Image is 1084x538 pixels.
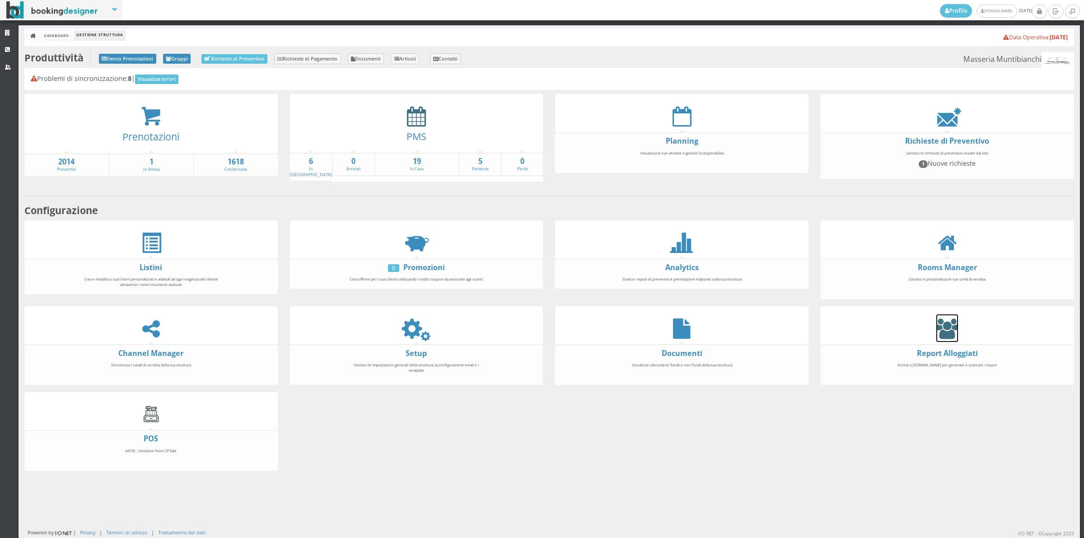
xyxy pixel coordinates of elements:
[388,264,399,272] div: 0
[343,272,490,286] div: Crea offerte per i tuoi clienti utilizzando i codici coupon da associare agli sconti
[1042,52,1074,68] img: 56db488bc92111ef969d06d5a9c234c7.png
[54,529,73,537] img: ionet_small_logo.png
[459,156,500,167] strong: 5
[24,51,84,64] b: Produttività
[24,204,98,217] b: Configurazione
[42,30,71,40] a: Dashboard
[348,53,384,64] a: Documenti
[333,156,374,167] strong: 0
[459,156,500,172] a: 5Partenze
[158,529,206,536] a: Trattamento dei dati
[74,30,125,40] li: Gestione Struttura
[430,53,461,64] a: Contatti
[144,434,158,444] a: POS
[78,444,224,468] div: ioPOS - Gestione Point Of Sale
[406,130,426,143] a: PMS
[24,157,109,167] strong: 2014
[502,156,543,167] strong: 0
[78,272,224,291] div: Crea e modifica i tuoi listini personalizzati e adattali ad ogni esigenza del cliente attraverso ...
[118,348,183,358] a: Channel Manager
[333,156,374,172] a: 0Arrivati
[609,272,755,286] div: Scarica i report di preventivi e prenotazioni elaborati sulla tua struttura
[878,159,1016,168] h4: Nuove richieste
[163,54,191,64] a: Gruppi
[662,348,702,358] a: Documenti
[375,156,459,167] strong: 19
[110,157,193,173] a: 1In Attesa
[874,358,1020,382] div: Accedi a [DOMAIN_NAME] per generare e scaricare i report
[99,529,102,536] div: |
[343,358,490,382] div: Gestisci le impostazioni generali della struttura, la configurazione email e i template
[609,358,755,382] div: Visualizza i documenti fiscali e non fiscali della tua struttura
[406,348,427,358] a: Setup
[940,4,972,18] a: Profilo
[6,1,98,19] img: BookingDesigner.com
[391,53,419,64] a: Articoli
[918,262,977,272] a: Rooms Manager
[1003,33,1068,41] a: Data Operativa:[DATE]
[874,272,1020,296] div: Gestisci e personalizza le tue unità di vendita
[963,52,1074,68] small: Masseria Muntibianchi
[665,262,699,272] a: Analytics
[31,75,1068,84] h4: Problemi di sincronizzazione: |
[375,156,459,172] a: 19In Casa
[403,262,445,272] a: Promozioni
[874,146,1020,176] div: Gestisci le richieste di preventivo inviate dal sito
[502,156,543,172] a: 0Partiti
[141,404,161,425] img: cash-register.gif
[977,5,1017,18] a: [PERSON_NAME]
[940,4,1032,18] span: [DATE]
[290,156,332,178] a: 6In [GEOGRAPHIC_DATA]
[80,529,95,536] a: Privacy
[274,53,341,64] a: Richieste di Pagamento
[290,156,332,167] strong: 6
[135,75,179,84] a: Visualizza errori
[78,358,224,382] div: Sincronizza i canali di vendita della tua struttura
[122,130,179,143] a: Prenotazioni
[24,157,109,173] a: 2014Preventivi
[28,529,76,537] div: Powered by |
[609,146,755,170] div: Visualizza le tue vendite e gestisci la disponibilità
[194,157,278,173] a: 1618Confermate
[1050,33,1068,41] b: [DATE]
[140,262,162,272] a: Listini
[919,160,928,168] span: 1
[106,529,147,536] a: Termini di utilizzo
[110,157,193,167] strong: 1
[201,54,267,64] a: Richieste di Preventivo
[151,529,154,536] div: |
[128,74,131,83] b: 8
[917,348,978,358] a: Report Alloggiati
[666,136,698,146] a: Planning
[99,54,156,64] a: Elenco Prenotazioni
[905,136,989,146] a: Richieste di Preventivo
[194,157,278,167] strong: 1618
